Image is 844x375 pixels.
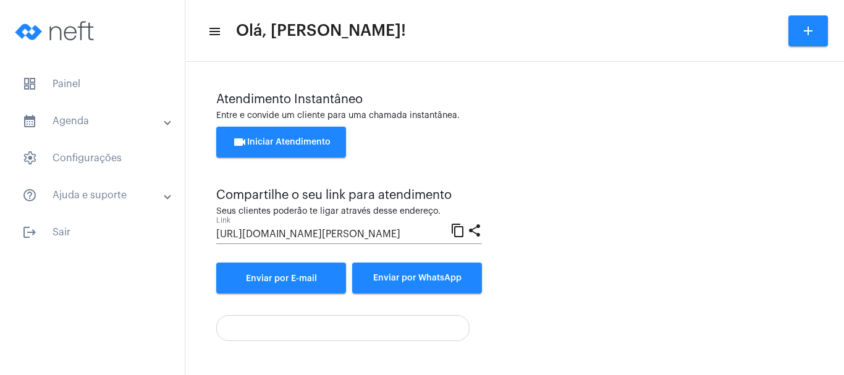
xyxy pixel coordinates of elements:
mat-expansion-panel-header: sidenav iconAgenda [7,106,185,136]
mat-icon: sidenav icon [22,225,37,240]
div: Entre e convide um cliente para uma chamada instantânea. [216,111,813,120]
span: Iniciar Atendimento [232,138,331,146]
span: Configurações [12,143,172,173]
a: Enviar por E-mail [216,263,346,293]
span: Enviar por WhatsApp [373,274,462,282]
mat-icon: content_copy [450,222,465,237]
mat-icon: sidenav icon [22,114,37,129]
mat-icon: sidenav icon [22,188,37,203]
mat-icon: videocam [232,135,247,150]
span: sidenav icon [22,151,37,166]
img: logo-neft-novo-2.png [10,6,103,56]
div: Compartilhe o seu link para atendimento [216,188,482,202]
mat-panel-title: Agenda [22,114,165,129]
mat-expansion-panel-header: sidenav iconAjuda e suporte [7,180,185,210]
span: Painel [12,69,172,99]
span: Sair [12,217,172,247]
div: Atendimento Instantâneo [216,93,813,106]
button: Enviar por WhatsApp [352,263,482,293]
span: sidenav icon [22,77,37,91]
button: Iniciar Atendimento [216,127,346,158]
mat-icon: sidenav icon [208,24,220,39]
mat-icon: add [801,23,816,38]
span: Olá, [PERSON_NAME]! [236,21,406,41]
mat-panel-title: Ajuda e suporte [22,188,165,203]
span: Enviar por E-mail [246,274,317,283]
mat-icon: share [467,222,482,237]
div: Seus clientes poderão te ligar através desse endereço. [216,207,482,216]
